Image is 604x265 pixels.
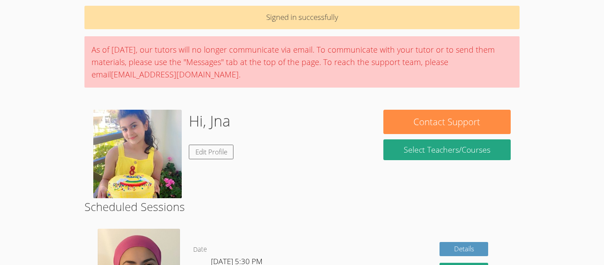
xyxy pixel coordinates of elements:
[84,198,520,215] h2: Scheduled Sessions
[383,110,511,134] button: Contact Support
[84,6,520,29] p: Signed in successfully
[383,139,511,160] a: Select Teachers/Courses
[84,36,520,88] div: As of [DATE], our tutors will no longer communicate via email. To communicate with your tutor or ...
[189,145,234,159] a: Edit Profile
[193,244,207,255] dt: Date
[93,110,182,198] img: IMG_3962.jpeg
[440,242,488,257] a: Details
[189,110,230,132] h1: Hi, Jna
